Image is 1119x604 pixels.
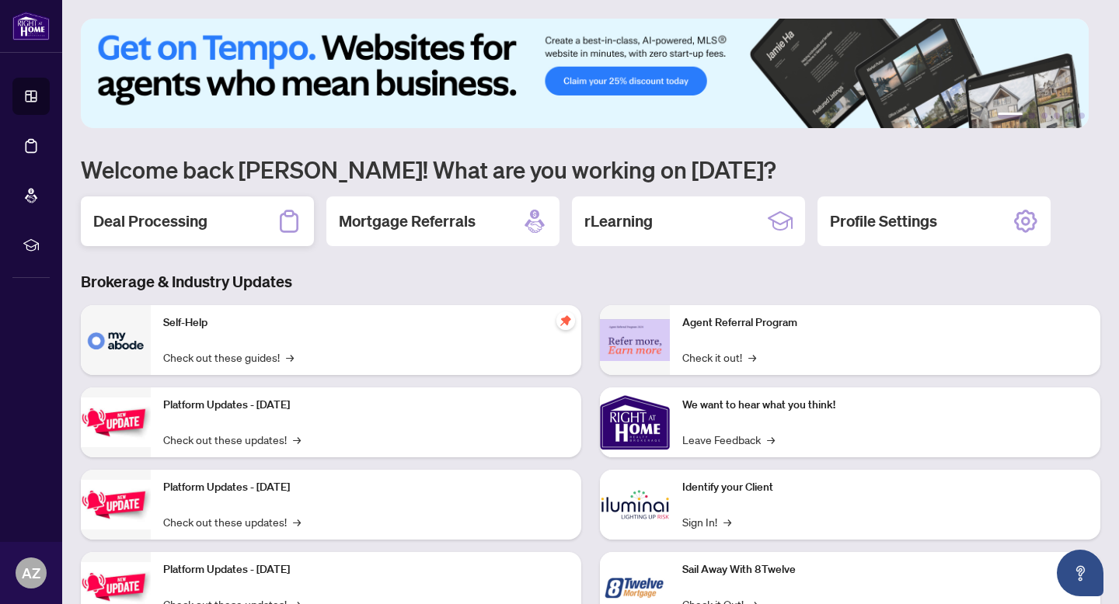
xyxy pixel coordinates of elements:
[81,305,151,375] img: Self-Help
[286,349,294,366] span: →
[293,513,301,530] span: →
[81,19,1089,128] img: Slide 0
[81,480,151,529] img: Platform Updates - July 8, 2025
[339,210,476,232] h2: Mortgage Referrals
[1029,113,1035,119] button: 2
[556,311,575,330] span: pushpin
[1057,550,1103,596] button: Open asap
[163,479,569,496] p: Platform Updates - [DATE]
[1079,113,1085,119] button: 6
[682,397,1088,414] p: We want to hear what you think!
[682,479,1088,496] p: Identify your Client
[293,431,301,448] span: →
[12,12,50,40] img: logo
[600,319,670,362] img: Agent Referral Program
[830,210,937,232] h2: Profile Settings
[682,314,1088,332] p: Agent Referral Program
[748,349,756,366] span: →
[1054,113,1060,119] button: 4
[93,210,207,232] h2: Deal Processing
[682,431,775,448] a: Leave Feedback→
[81,154,1100,184] h1: Welcome back [PERSON_NAME]! What are you working on [DATE]?
[163,513,301,530] a: Check out these updates!→
[723,513,731,530] span: →
[22,562,40,584] span: AZ
[163,431,301,448] a: Check out these updates!→
[81,397,151,446] img: Platform Updates - July 21, 2025
[682,561,1088,578] p: Sail Away With 8Twelve
[1041,113,1048,119] button: 3
[163,314,569,332] p: Self-Help
[682,513,731,530] a: Sign In!→
[682,349,756,366] a: Check it out!→
[600,470,670,540] img: Identify your Client
[163,397,569,414] p: Platform Updates - [DATE]
[81,271,1100,293] h3: Brokerage & Industry Updates
[584,210,653,232] h2: rLearning
[163,349,294,366] a: Check out these guides!→
[1066,113,1072,119] button: 5
[163,561,569,578] p: Platform Updates - [DATE]
[767,431,775,448] span: →
[998,113,1023,119] button: 1
[600,387,670,457] img: We want to hear what you think!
